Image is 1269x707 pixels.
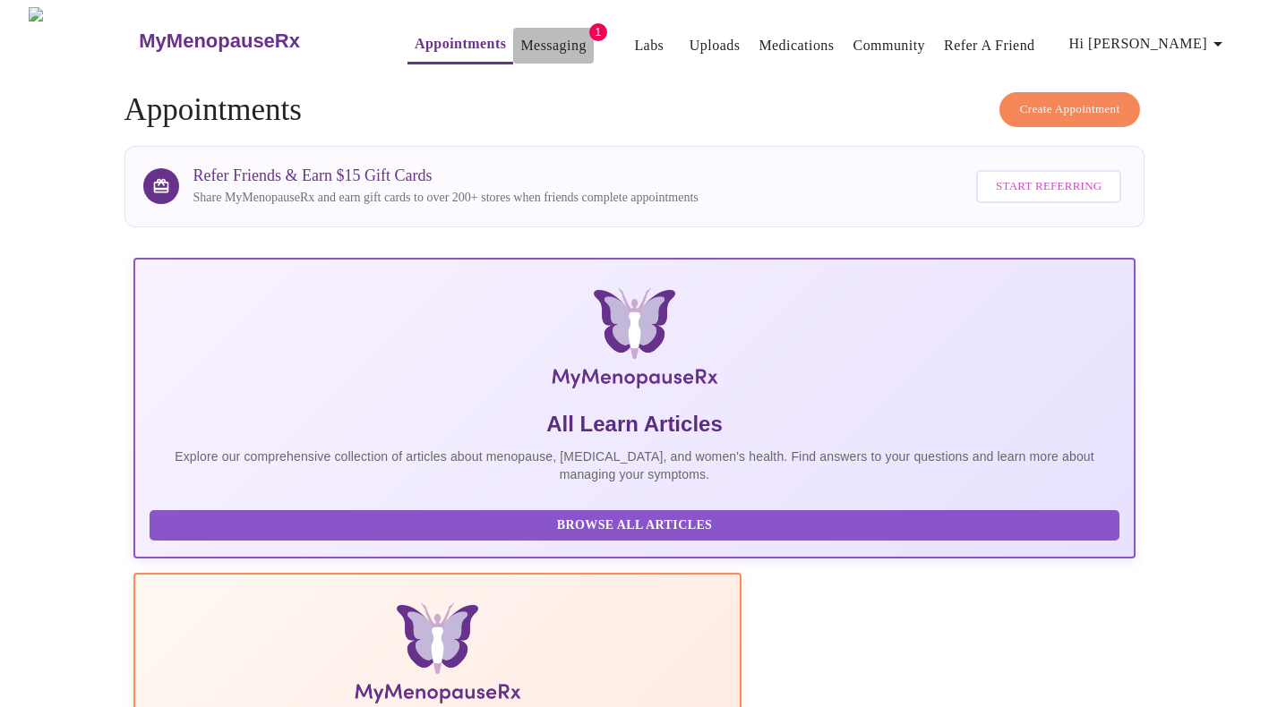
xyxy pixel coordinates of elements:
a: Labs [634,33,664,58]
p: Share MyMenopauseRx and earn gift cards to over 200+ stores when friends complete appointments [193,189,699,207]
img: MyMenopauseRx Logo [29,7,137,74]
a: Refer a Friend [944,33,1035,58]
button: Start Referring [976,170,1121,203]
button: Labs [621,28,678,64]
span: Start Referring [996,176,1102,197]
button: Messaging [513,28,593,64]
a: MyMenopauseRx [137,10,372,72]
a: Browse All Articles [150,516,1125,532]
span: Create Appointment [1020,99,1120,120]
a: Medications [759,33,834,58]
a: Start Referring [972,161,1126,212]
a: Appointments [415,31,506,56]
a: Uploads [690,33,741,58]
h3: Refer Friends & Earn $15 Gift Cards [193,166,699,185]
h5: All Learn Articles [150,410,1120,439]
span: Hi [PERSON_NAME] [1069,31,1229,56]
h4: Appointments [124,92,1145,128]
span: 1 [589,23,607,41]
span: Browse All Articles [167,515,1102,537]
button: Browse All Articles [150,510,1120,541]
button: Create Appointment [999,92,1141,127]
button: Community [846,28,933,64]
img: MyMenopauseRx Logo [300,288,970,396]
button: Medications [751,28,841,64]
button: Uploads [682,28,748,64]
h3: MyMenopauseRx [139,30,300,53]
a: Messaging [520,33,586,58]
button: Appointments [407,26,513,64]
a: Community [853,33,926,58]
button: Refer a Friend [937,28,1042,64]
button: Hi [PERSON_NAME] [1062,26,1236,62]
p: Explore our comprehensive collection of articles about menopause, [MEDICAL_DATA], and women's hea... [150,447,1120,483]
